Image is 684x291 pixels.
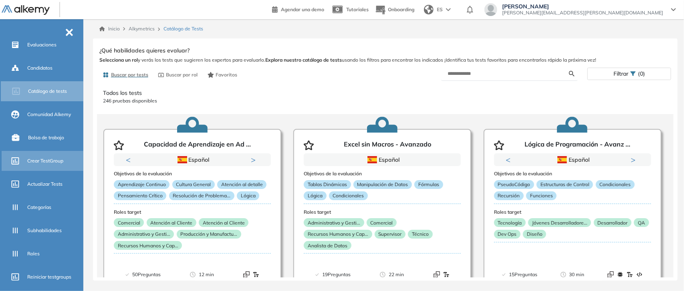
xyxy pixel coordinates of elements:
span: Catálogo de tests [28,88,67,95]
p: 246 pruebas disponibles [103,97,668,104]
img: Format test logo [434,271,440,278]
span: Tutoriales [346,6,369,12]
span: Actualizar Tests [27,181,63,188]
img: Format test logo [253,271,259,278]
button: Next [251,156,259,164]
p: Resolución de Problema... [169,191,234,200]
span: 15 Preguntas [509,271,537,279]
b: Explora nuestro catálogo de tests [265,57,342,63]
p: Atención al Cliente [199,218,248,227]
button: 1 [183,166,192,167]
h3: Roles target [114,209,271,215]
img: Logo [2,5,50,15]
span: Reiniciar testgroups [27,273,71,281]
span: 22 min [389,271,404,279]
span: (0) [638,68,645,80]
button: Onboarding [375,1,414,18]
span: Onboarding [388,6,414,12]
span: y verás los tests que sugieren los expertos para evaluarlo. usando los filtros para encontrar los... [99,56,671,64]
img: ESP [178,156,187,163]
p: Tablas Dinámicas [304,180,351,189]
span: ¿Qué habilidades quieres evaluar? [99,46,190,55]
span: Crear TestGroup [27,157,63,165]
p: Atención al detalle [217,180,266,189]
p: Administrativo y Gesti... [114,230,174,239]
button: Buscar por tests [99,68,151,82]
p: Producción y Manufactu... [177,230,241,239]
p: Excel sin Macros - Avanzado [344,140,431,150]
div: Español [523,155,623,164]
h3: Roles target [494,209,651,215]
p: Tecnología [494,218,526,227]
span: ES [437,6,443,13]
p: Capacidad de Aprendizaje en Ad ... [144,140,251,150]
h3: Objetivos de la evaluación [494,171,651,177]
a: Agendar una demo [272,4,324,14]
span: Favoritos [216,71,237,78]
span: 30 min [569,271,585,279]
p: Todos los tests [103,89,668,97]
p: Pensamiento Crítico [114,191,166,200]
span: Candidatos [27,64,52,72]
img: ESP [367,156,377,163]
p: Comercial [114,218,144,227]
p: Condicionales [329,191,368,200]
p: Analista de Datos [304,241,351,250]
span: 12 min [199,271,214,279]
span: Buscar por rol [166,71,198,78]
b: Selecciona un rol [99,57,138,63]
span: Evaluaciones [27,41,56,48]
p: Atención al Cliente [147,218,196,227]
span: Comunidad Alkemy [27,111,71,118]
p: Condicionales [596,180,635,189]
p: Cultura General [172,180,215,189]
h3: Objetivos de la evaluación [114,171,271,177]
p: Jóvenes Desarrolladore... [528,218,591,227]
button: Previous [506,156,514,164]
span: Subhabilidades [27,227,62,234]
p: Técnico [408,230,432,239]
h3: Roles target [304,209,461,215]
img: Format test logo [617,271,623,278]
img: arrow [446,8,451,11]
span: 50 Preguntas [132,271,161,279]
button: 1 [563,166,573,167]
p: Supervisor [375,230,406,239]
p: Lógica [237,191,259,200]
img: world [424,5,434,14]
p: Administrativo y Gesti... [304,218,364,227]
img: Format test logo [243,271,250,278]
button: Buscar por rol [155,68,201,82]
p: Fórmulas [414,180,443,189]
p: Recursión [494,191,524,200]
h3: Objetivos de la evaluación [304,171,461,177]
button: Next [631,156,639,164]
span: 19 Preguntas [322,271,351,279]
p: Aprendizaje Continuo [114,180,169,189]
p: Diseño [523,230,546,239]
span: Buscar por tests [111,71,148,78]
img: Format test logo [636,271,643,278]
p: Recursos Humanos y Cap... [114,241,182,250]
p: Lógica de Programación - Avanz ... [525,140,631,150]
span: Alkymetrics [129,26,155,32]
p: Recursos Humanos y Cap... [304,230,372,239]
p: Lógica [304,191,326,200]
img: ESP [557,156,567,163]
p: Comercial [367,218,397,227]
button: Previous [126,156,134,164]
p: QA [634,218,649,227]
span: Catálogo de Tests [163,25,203,32]
img: Format test logo [443,271,450,278]
p: Funciones [526,191,557,200]
button: Favoritos [204,68,241,82]
button: 2 [196,166,202,167]
p: Dev Ops [494,230,521,239]
button: 2 [576,166,582,167]
img: Format test logo [607,271,614,278]
span: Bolsa de trabajo [28,134,64,141]
span: Filtrar [613,68,628,80]
span: Roles [27,250,40,257]
div: Español [332,155,433,164]
div: Español [142,155,243,164]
